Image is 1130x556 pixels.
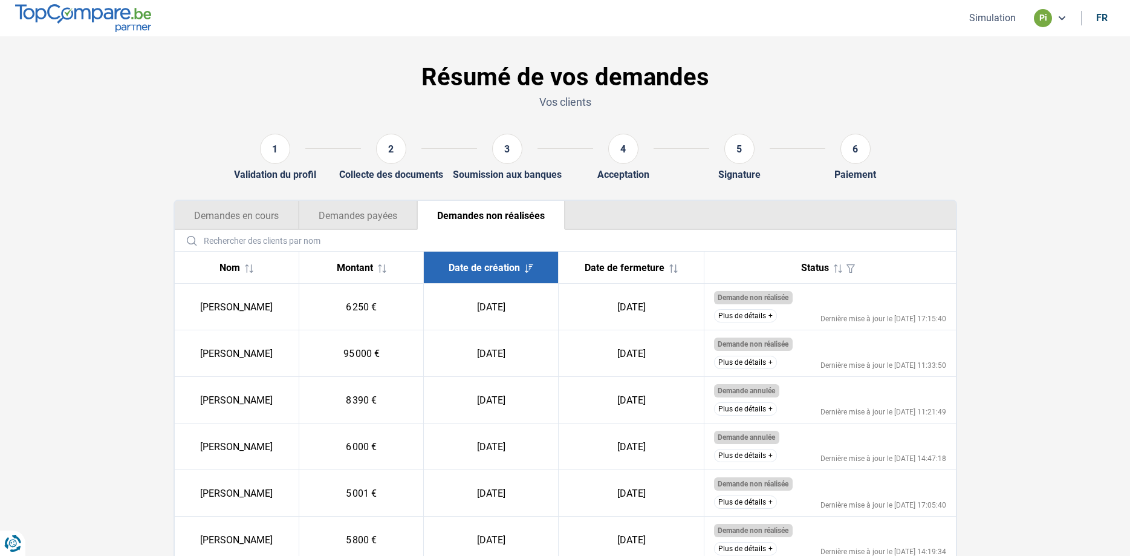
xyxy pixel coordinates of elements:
button: Plus de détails [714,356,777,369]
td: [DATE] [559,377,704,424]
button: Demandes en cours [175,201,299,230]
td: [DATE] [424,424,559,470]
td: [DATE] [559,470,704,517]
div: 4 [608,134,638,164]
span: Date de fermeture [585,262,664,273]
div: 6 [840,134,871,164]
span: Demande annulée [718,433,775,442]
div: Dernière mise à jour le [DATE] 11:33:50 [820,362,946,369]
span: Demande non réalisée [718,526,788,535]
td: [PERSON_NAME] [175,377,299,424]
div: 1 [260,134,290,164]
td: [PERSON_NAME] [175,330,299,377]
td: 6 000 € [299,424,424,470]
span: Demande annulée [718,387,775,395]
div: Soumission aux banques [453,169,562,180]
td: [PERSON_NAME] [175,284,299,330]
button: Plus de détails [714,449,777,462]
td: [DATE] [559,424,704,470]
td: [DATE] [424,470,559,517]
span: Date de création [449,262,520,273]
button: Demandes payées [299,201,417,230]
div: Signature [718,169,761,180]
img: TopCompare.be [15,4,151,31]
button: Simulation [966,11,1019,24]
span: Montant [337,262,373,273]
div: Collecte des documents [339,169,443,180]
td: [DATE] [559,284,704,330]
span: Nom [219,262,240,273]
td: [PERSON_NAME] [175,424,299,470]
div: Validation du profil [234,169,316,180]
td: 5 001 € [299,470,424,517]
button: Plus de détails [714,542,777,555]
span: Demande non réalisée [718,480,788,488]
span: Demande non réalisée [718,293,788,302]
td: [DATE] [424,377,559,424]
div: Dernière mise à jour le [DATE] 14:47:18 [820,455,946,462]
h1: Résumé de vos demandes [174,63,957,92]
div: Dernière mise à jour le [DATE] 17:05:40 [820,502,946,509]
div: 2 [376,134,406,164]
td: 95 000 € [299,330,424,377]
td: [DATE] [559,330,704,377]
td: [DATE] [424,284,559,330]
div: Dernière mise à jour le [DATE] 11:21:49 [820,408,946,416]
input: Rechercher des clients par nom [180,230,951,251]
div: Acceptation [597,169,649,180]
td: [PERSON_NAME] [175,470,299,517]
div: 5 [724,134,755,164]
button: Demandes non réalisées [417,201,565,230]
div: Paiement [834,169,876,180]
div: 3 [492,134,522,164]
span: Status [801,262,829,273]
div: pi [1034,9,1052,27]
div: Dernière mise à jour le [DATE] 17:15:40 [820,315,946,322]
td: 8 390 € [299,377,424,424]
button: Plus de détails [714,495,777,509]
button: Plus de détails [714,402,777,416]
td: [DATE] [424,330,559,377]
td: 6 250 € [299,284,424,330]
div: Dernière mise à jour le [DATE] 14:19:34 [820,548,946,555]
div: fr [1096,12,1108,24]
p: Vos clients [174,94,957,110]
button: Plus de détails [714,309,777,322]
span: Demande non réalisée [718,340,788,348]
